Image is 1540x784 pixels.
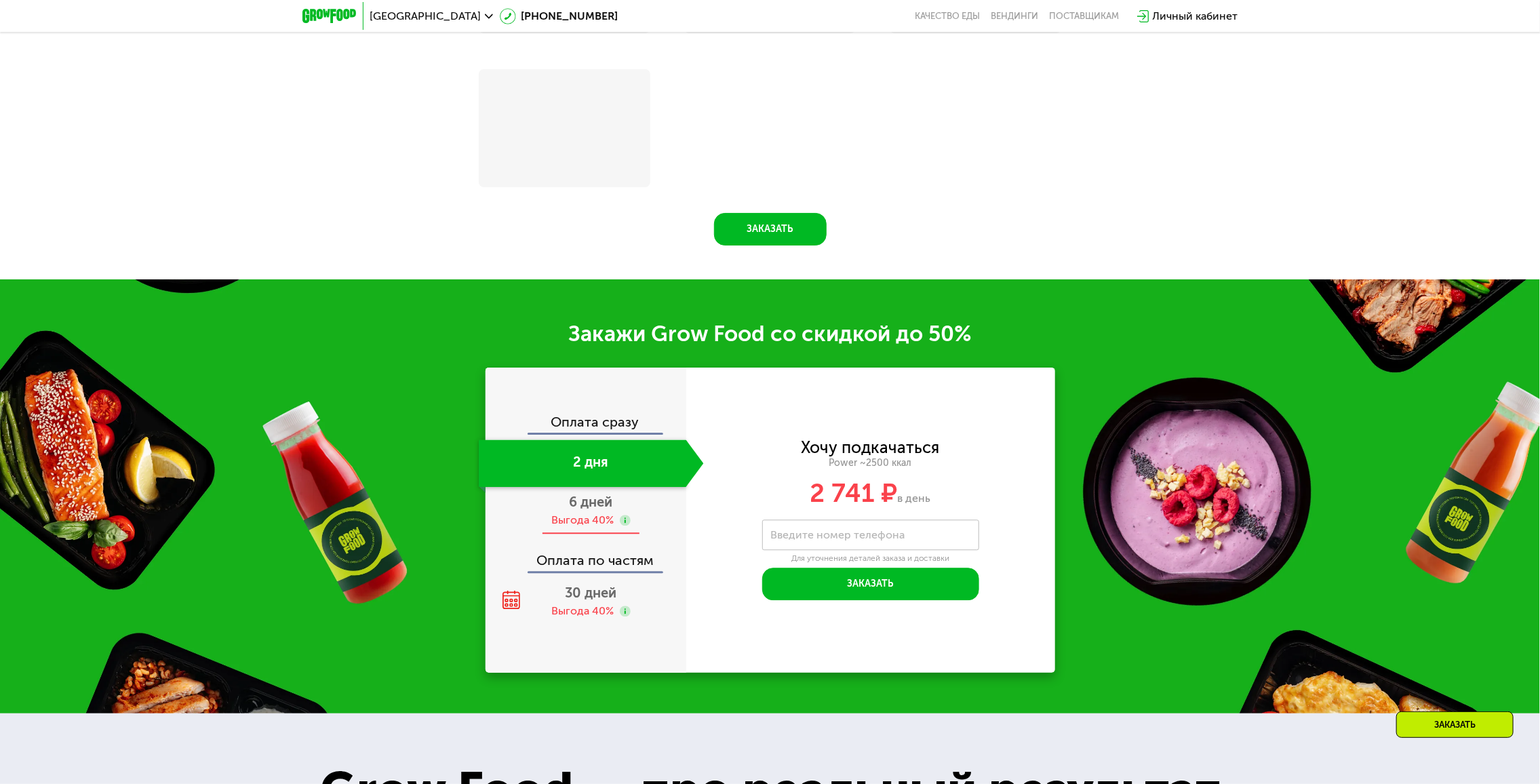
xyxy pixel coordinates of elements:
[500,8,618,24] a: [PHONE_NUMBER]
[762,553,979,564] div: Для уточнения деталей заказа и доставки
[915,11,981,22] a: Качество еды
[566,585,617,601] span: 30 дней
[771,531,905,538] label: Введите номер телефона
[810,477,898,509] span: 2 741 ₽
[552,604,614,619] div: Выгода 40%
[370,11,481,22] span: [GEOGRAPHIC_DATA]
[1153,8,1238,24] div: Личный кабинет
[487,415,686,433] div: Оплата сразу
[762,568,979,600] button: Заказать
[991,11,1039,22] a: Вендинги
[686,457,1055,469] div: Power ~2500 ккал
[1396,711,1514,738] div: Заказать
[1050,11,1120,22] div: поставщикам
[898,492,931,505] span: в день
[570,494,613,510] span: 6 дней
[487,540,686,571] div: Оплата по частям
[714,213,827,246] button: Заказать
[552,513,614,528] div: Выгода 40%
[802,440,940,455] div: Хочу подкачаться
